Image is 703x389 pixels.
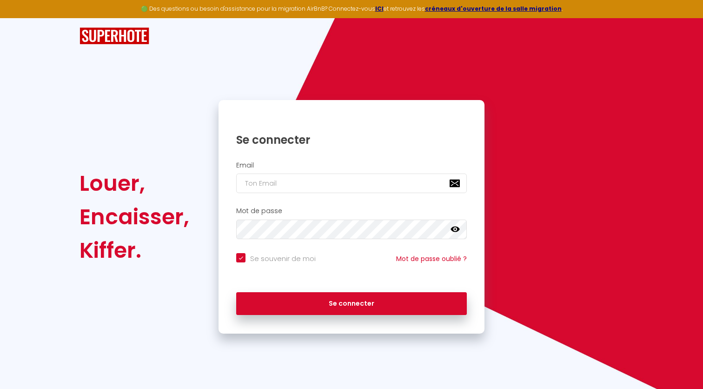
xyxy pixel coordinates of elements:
[375,5,384,13] a: ICI
[80,200,189,234] div: Encaisser,
[396,254,467,263] a: Mot de passe oublié ?
[236,292,467,315] button: Se connecter
[236,207,467,215] h2: Mot de passe
[236,133,467,147] h1: Se connecter
[80,234,189,267] div: Kiffer.
[80,27,149,45] img: SuperHote logo
[425,5,562,13] a: créneaux d'ouverture de la salle migration
[236,174,467,193] input: Ton Email
[80,167,189,200] div: Louer,
[236,161,467,169] h2: Email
